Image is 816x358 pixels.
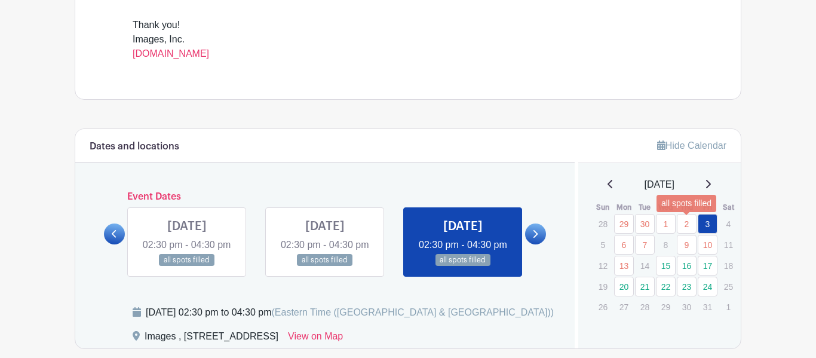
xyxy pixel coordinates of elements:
[677,214,697,234] a: 2
[593,235,613,254] p: 5
[634,201,655,213] th: Tue
[657,140,726,151] a: Hide Calendar
[719,298,738,316] p: 1
[593,256,613,275] p: 12
[645,178,674,192] span: [DATE]
[635,235,655,255] a: 7
[146,305,554,320] div: [DATE] 02:30 pm to 04:30 pm
[133,32,683,61] div: Images, Inc.
[677,298,697,316] p: 30
[133,18,683,32] div: Thank you!
[593,215,613,233] p: 28
[90,141,179,152] h6: Dates and locations
[698,277,717,296] a: 24
[593,277,613,296] p: 19
[677,277,697,296] a: 23
[719,235,738,254] p: 11
[613,201,634,213] th: Mon
[614,277,634,296] a: 20
[656,235,676,254] p: 8
[655,201,676,213] th: Wed
[718,201,739,213] th: Sat
[635,298,655,316] p: 28
[593,298,613,316] p: 26
[656,214,676,234] a: 1
[656,298,676,316] p: 29
[719,256,738,275] p: 18
[719,277,738,296] p: 25
[271,307,554,317] span: (Eastern Time ([GEOGRAPHIC_DATA] & [GEOGRAPHIC_DATA]))
[656,277,676,296] a: 22
[635,277,655,296] a: 21
[698,256,717,276] a: 17
[593,201,613,213] th: Sun
[698,214,717,234] a: 3
[657,195,716,212] div: all spots filled
[635,256,655,275] p: 14
[614,298,634,316] p: 27
[614,214,634,234] a: 29
[145,329,278,348] div: Images , [STREET_ADDRESS]
[698,298,717,316] p: 31
[656,256,676,276] a: 15
[614,256,634,276] a: 13
[698,235,717,255] a: 10
[677,256,697,276] a: 16
[635,214,655,234] a: 30
[288,329,343,348] a: View on Map
[719,215,738,233] p: 4
[125,191,525,203] h6: Event Dates
[677,235,697,255] a: 9
[614,235,634,255] a: 6
[133,48,209,59] a: [DOMAIN_NAME]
